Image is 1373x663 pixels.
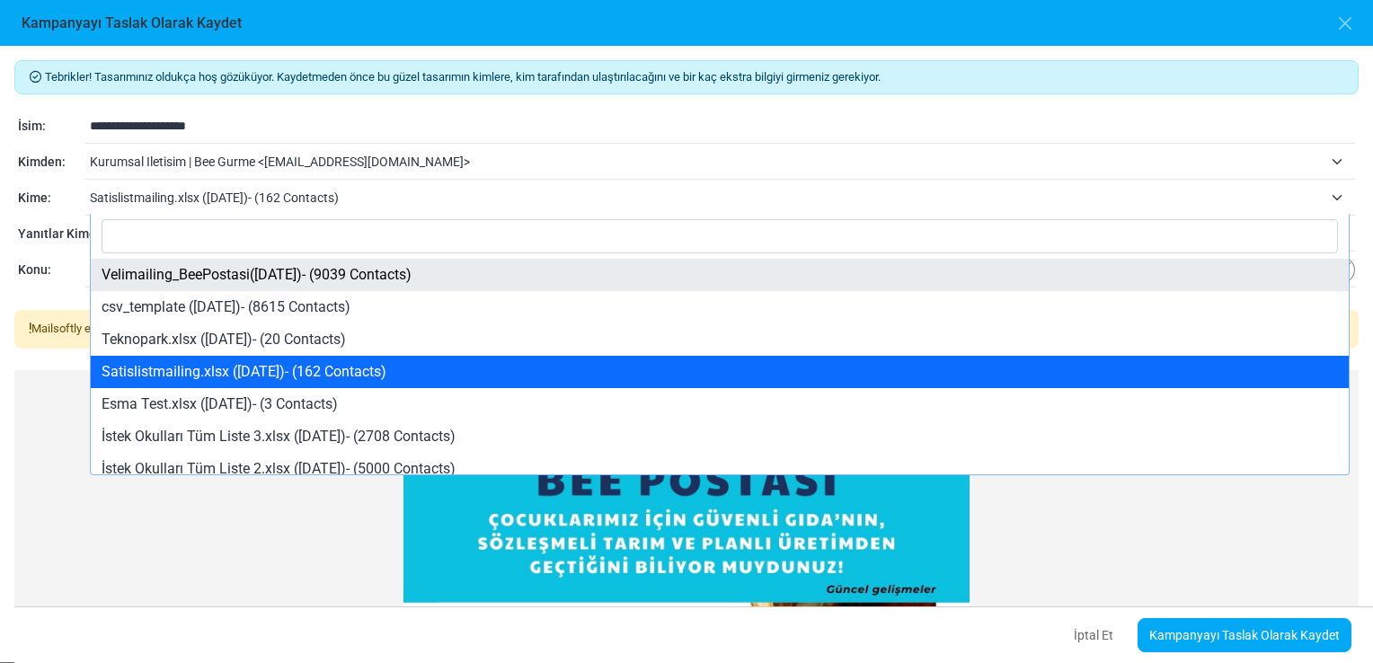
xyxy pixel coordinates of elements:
div: İsim: [18,117,85,136]
span: Satislistmailing.xlsx (11/29/2024)- (162 Contacts) [90,187,1323,208]
li: Esma Test.xlsx ([DATE])- (3 Contacts) [91,388,1349,420]
span: Satislistmailing.xlsx (11/29/2024)- (162 Contacts) [90,181,1355,214]
li: csv_template ([DATE])- (8615 Contacts) [91,291,1349,323]
input: Search [102,219,1338,253]
li: Velimailing_BeePostasi([DATE])- (9039 Contacts) [91,259,1349,291]
li: Satislistmailing.xlsx ([DATE])- (162 Contacts) [91,356,1349,388]
div: Mailsoftly e-postanızı aşağıda göründüğü gibi gönderecektir. [29,320,335,338]
div: Konu: [18,261,85,279]
div: Kimden: [18,153,85,172]
a: Kampanyayı Taslak Olarak Kaydet [1138,618,1351,652]
h6: Kampanyayı Taslak Olarak Kaydet [22,14,242,31]
span: Kurumsal Iletisim | Bee Gurme <kurumsaliletisim@beegurme.com.tr> [90,146,1355,178]
li: İstek Okulları Tüm Liste 2.xlsx ([DATE])- (5000 Contacts) [91,453,1349,485]
button: İptal Et [1059,616,1129,654]
div: Kime: [18,189,85,208]
div: Yanıtlar Kime: [18,225,95,243]
div: Tebrikler! Tasarımınız oldukça hoş gözüküyor. Kaydetmeden önce bu güzel tasarımın kimlere, kim ta... [14,60,1359,94]
span: Kurumsal Iletisim | Bee Gurme <kurumsaliletisim@beegurme.com.tr> [90,151,1323,172]
li: Teknopark.xlsx ([DATE])- (20 Contacts) [91,323,1349,356]
li: İstek Okulları Tüm Liste 3.xlsx ([DATE])- (2708 Contacts) [91,420,1349,453]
